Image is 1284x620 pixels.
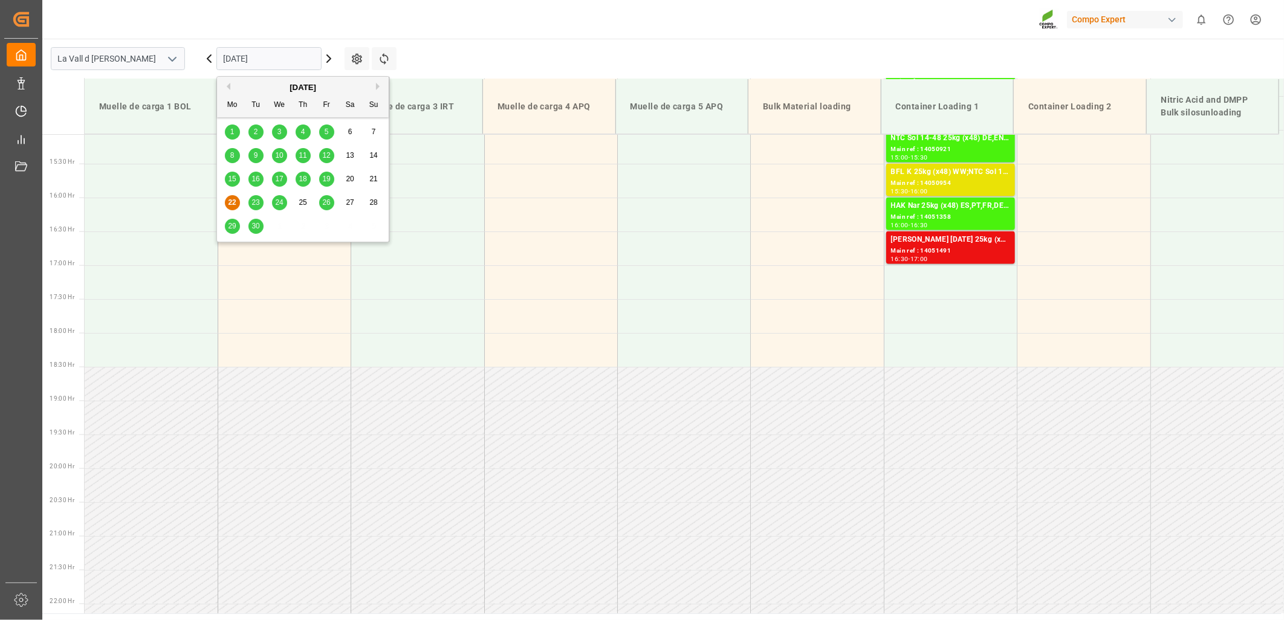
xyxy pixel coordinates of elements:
div: Nitric Acid and DMPP Bulk silosunloading [1156,89,1269,124]
span: 30 [251,222,259,230]
div: Choose Thursday, September 11th, 2025 [296,148,311,163]
span: 11 [299,151,306,160]
span: 21:00 Hr [50,531,74,537]
span: 16:00 Hr [50,192,74,199]
span: 15:30 Hr [50,158,74,165]
span: 20:00 Hr [50,463,74,470]
span: 17:00 Hr [50,260,74,266]
div: Choose Saturday, September 27th, 2025 [343,195,358,210]
span: 24 [275,198,283,207]
div: Choose Tuesday, September 9th, 2025 [248,148,264,163]
div: Choose Monday, September 8th, 2025 [225,148,240,163]
div: Fr [319,98,334,113]
div: 15:30 [910,155,928,160]
input: Type to search/select [51,47,185,70]
span: 19:30 Hr [50,429,74,436]
div: Choose Thursday, September 25th, 2025 [296,195,311,210]
div: Choose Friday, September 12th, 2025 [319,148,334,163]
div: Choose Thursday, September 4th, 2025 [296,124,311,140]
span: 8 [230,151,235,160]
button: Previous Month [223,83,230,90]
span: 9 [254,151,258,160]
button: open menu [163,50,181,68]
span: 18 [299,175,306,183]
div: [DATE] [217,82,389,94]
span: 14 [369,151,377,160]
div: - [909,155,910,160]
div: Main ref : 14051491 [891,246,1010,256]
div: Choose Saturday, September 20th, 2025 [343,172,358,187]
span: 27 [346,198,354,207]
button: Help Center [1215,6,1242,33]
div: HAK Nar 25kg (x48) ES,PT,FR,DE,IT MSE UN;[PERSON_NAME] 18-18-18 25kg (x48) INT MSE [891,200,1010,212]
div: 16:30 [891,256,909,262]
span: 2 [254,128,258,136]
div: Choose Monday, September 29th, 2025 [225,219,240,234]
div: Choose Tuesday, September 23rd, 2025 [248,195,264,210]
div: Choose Wednesday, September 24th, 2025 [272,195,287,210]
span: 21:30 Hr [50,564,74,571]
div: Main ref : 14050954 [891,178,1010,189]
div: Container Loading 2 [1023,95,1136,118]
span: 19 [322,175,330,183]
span: 3 [277,128,282,136]
span: 17:30 Hr [50,294,74,300]
div: Main ref : 14050921 [891,144,1010,155]
div: Choose Sunday, September 21st, 2025 [366,172,381,187]
div: 15:00 [891,155,909,160]
button: show 0 new notifications [1188,6,1215,33]
div: Choose Tuesday, September 30th, 2025 [248,219,264,234]
span: 22 [228,198,236,207]
div: Choose Monday, September 15th, 2025 [225,172,240,187]
span: 20 [346,175,354,183]
div: 16:00 [891,222,909,228]
span: 1 [230,128,235,136]
div: Choose Saturday, September 13th, 2025 [343,148,358,163]
div: - [909,256,910,262]
span: 23 [251,198,259,207]
span: 18:00 Hr [50,328,74,334]
div: 16:00 [910,189,928,194]
div: month 2025-09 [221,120,386,238]
div: We [272,98,287,113]
span: 15 [228,175,236,183]
div: 15:30 [891,189,909,194]
span: 10 [275,151,283,160]
div: Muelle de carga 5 APQ [626,95,739,118]
span: 18:30 Hr [50,361,74,368]
div: Choose Wednesday, September 17th, 2025 [272,172,287,187]
span: 5 [325,128,329,136]
span: 22:00 Hr [50,598,74,605]
div: Choose Friday, September 5th, 2025 [319,124,334,140]
div: Choose Sunday, September 14th, 2025 [366,148,381,163]
div: BFL K 25kg (x48) WW;NTC Sol 14-48 25kg (x48) DE,EN,ES WW [891,166,1010,178]
button: Compo Expert [1067,8,1188,31]
div: Choose Wednesday, September 3rd, 2025 [272,124,287,140]
div: Choose Tuesday, September 16th, 2025 [248,172,264,187]
img: Screenshot%202023-09-29%20at%2010.02.21.png_1712312052.png [1039,9,1059,30]
div: Choose Monday, September 22nd, 2025 [225,195,240,210]
span: 28 [369,198,377,207]
div: Choose Sunday, September 28th, 2025 [366,195,381,210]
span: 6 [348,128,352,136]
div: [PERSON_NAME] [DATE] 25kg (x48) MX,NLA [891,234,1010,246]
div: - [909,189,910,194]
div: Choose Sunday, September 7th, 2025 [366,124,381,140]
div: Su [366,98,381,113]
div: Th [296,98,311,113]
span: 21 [369,175,377,183]
div: Muelle de carga 4 APQ [493,95,606,118]
div: 16:30 [910,222,928,228]
span: 25 [299,198,306,207]
span: 29 [228,222,236,230]
div: Sa [343,98,358,113]
div: Choose Tuesday, September 2nd, 2025 [248,124,264,140]
div: Bulk Material loading [758,95,871,118]
div: Muelle de carga 3 IRT [360,95,473,118]
div: Choose Thursday, September 18th, 2025 [296,172,311,187]
span: 26 [322,198,330,207]
div: 17:00 [910,256,928,262]
div: Choose Friday, September 19th, 2025 [319,172,334,187]
span: 16 [251,175,259,183]
span: 19:00 Hr [50,395,74,402]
